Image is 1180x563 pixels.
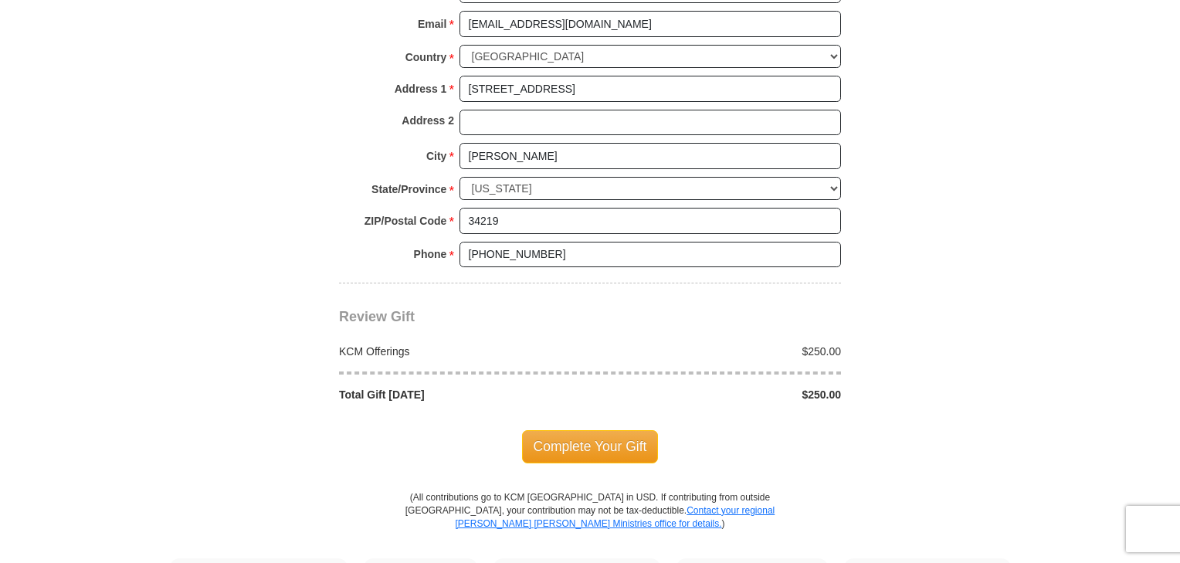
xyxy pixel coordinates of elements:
[522,430,659,463] span: Complete Your Gift
[365,210,447,232] strong: ZIP/Postal Code
[426,145,446,167] strong: City
[331,344,591,359] div: KCM Offerings
[405,491,775,558] p: (All contributions go to KCM [GEOGRAPHIC_DATA] in USD. If contributing from outside [GEOGRAPHIC_D...
[402,110,454,131] strong: Address 2
[455,505,775,529] a: Contact your regional [PERSON_NAME] [PERSON_NAME] Ministries office for details.
[590,344,849,359] div: $250.00
[405,46,447,68] strong: Country
[418,13,446,35] strong: Email
[590,387,849,402] div: $250.00
[414,243,447,265] strong: Phone
[395,78,447,100] strong: Address 1
[371,178,446,200] strong: State/Province
[331,387,591,402] div: Total Gift [DATE]
[339,309,415,324] span: Review Gift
